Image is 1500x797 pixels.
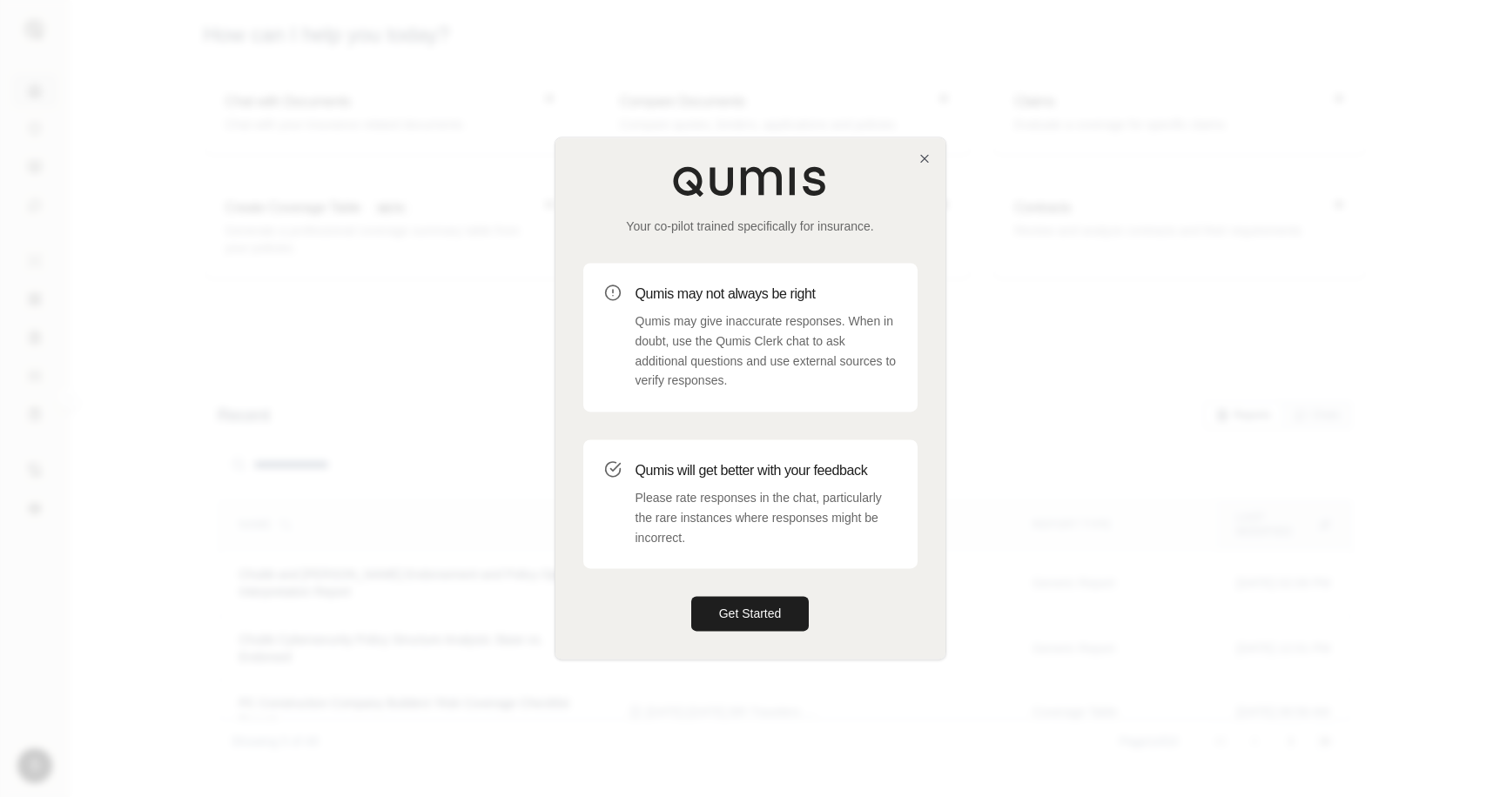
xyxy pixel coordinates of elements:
[636,460,897,481] h3: Qumis will get better with your feedback
[583,218,918,235] p: Your co-pilot trained specifically for insurance.
[636,284,897,305] h3: Qumis may not always be right
[672,165,829,197] img: Qumis Logo
[691,597,810,632] button: Get Started
[636,311,897,391] p: Qumis may give inaccurate responses. When in doubt, use the Qumis Clerk chat to ask additional qu...
[636,488,897,547] p: Please rate responses in the chat, particularly the rare instances where responses might be incor...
